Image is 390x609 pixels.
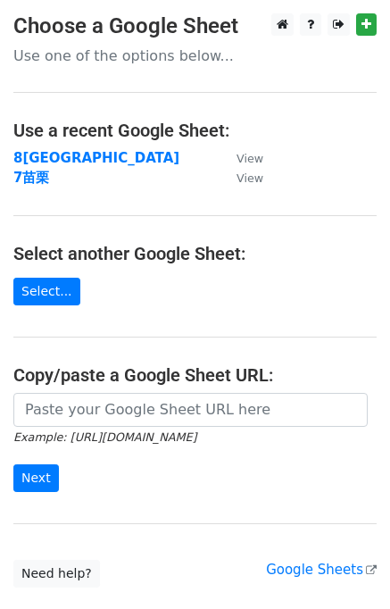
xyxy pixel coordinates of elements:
[13,560,100,588] a: Need help?
[13,278,80,305] a: Select...
[266,562,377,578] a: Google Sheets
[13,170,49,186] a: 7苗栗
[236,171,263,185] small: View
[236,152,263,165] small: View
[13,13,377,39] h3: Choose a Google Sheet
[13,464,59,492] input: Next
[13,120,377,141] h4: Use a recent Google Sheet:
[219,150,263,166] a: View
[219,170,263,186] a: View
[13,393,368,427] input: Paste your Google Sheet URL here
[13,430,196,444] small: Example: [URL][DOMAIN_NAME]
[13,150,179,166] a: 8[GEOGRAPHIC_DATA]
[13,243,377,264] h4: Select another Google Sheet:
[13,46,377,65] p: Use one of the options below...
[13,364,377,386] h4: Copy/paste a Google Sheet URL:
